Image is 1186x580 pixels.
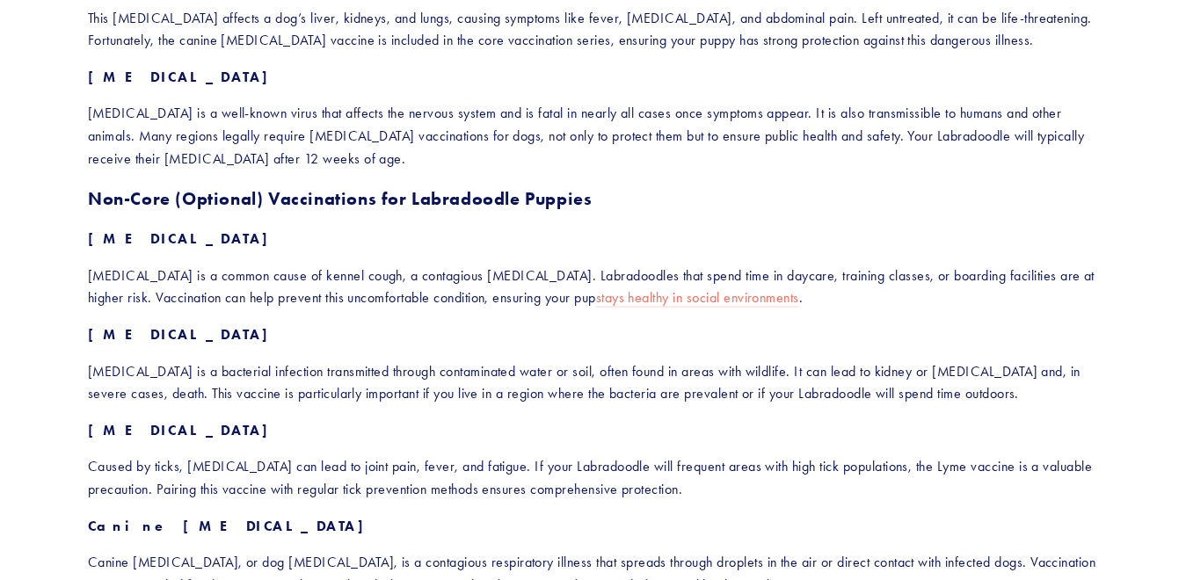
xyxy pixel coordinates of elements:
[596,289,799,308] a: stays healthy in social environments
[88,230,278,247] strong: [MEDICAL_DATA]
[88,455,1098,500] p: Caused by ticks, [MEDICAL_DATA] can lead to joint pain, fever, and fatigue. If your Labradoodle w...
[88,69,278,85] strong: [MEDICAL_DATA]
[88,518,373,534] strong: Canine [MEDICAL_DATA]
[88,7,1098,52] p: This [MEDICAL_DATA] affects a dog’s liver, kidneys, and lungs, causing symptoms like fever, [MEDI...
[88,422,278,439] strong: [MEDICAL_DATA]
[88,326,278,343] strong: [MEDICAL_DATA]
[88,360,1098,405] p: [MEDICAL_DATA] is a bacterial infection transmitted through contaminated water or soil, often fou...
[88,188,593,209] strong: Non-Core (Optional) Vaccinations for Labradoodle Puppies
[88,265,1098,309] p: [MEDICAL_DATA] is a common cause of kennel cough, a contagious [MEDICAL_DATA]. Labradoodles that ...
[88,102,1098,170] p: [MEDICAL_DATA] is a well-known virus that affects the nervous system and is fatal in nearly all c...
